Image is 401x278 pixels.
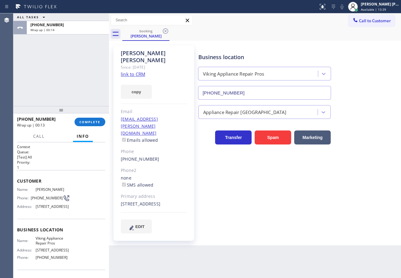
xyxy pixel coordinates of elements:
[123,29,169,33] div: booking
[121,182,153,188] label: SMS allowed
[121,201,187,208] div: [STREET_ADDRESS]
[121,167,187,174] div: Phone2
[17,196,31,200] span: Phone:
[121,108,187,115] div: Email
[361,7,386,12] span: Available | 13:39
[203,70,264,77] div: Viking Appliance Repair Pros
[121,148,187,155] div: Phone
[121,175,187,189] div: none
[17,149,105,155] h2: Queue:
[121,156,159,162] a: [PHONE_NUMBER]
[17,155,105,160] p: [Test] All
[30,22,64,27] span: [PHONE_NUMBER]
[17,187,36,192] span: Name:
[294,130,331,144] button: Marketing
[203,109,286,116] div: Appliance Repair [GEOGRAPHIC_DATA]
[17,178,105,184] span: Customer
[17,123,45,128] span: Wrap up | 00:13
[135,224,145,229] span: EDIT
[17,160,105,165] h2: Priority:
[121,193,187,200] div: Primary address
[121,85,152,99] button: copy
[36,236,70,245] span: Viking Appliance Repair Pros
[123,27,169,40] div: Jennifer Raboin
[17,255,36,260] span: Phone:
[17,116,56,122] span: [PHONE_NUMBER]
[30,28,54,32] span: Wrap up | 00:14
[36,248,70,252] span: [STREET_ADDRESS]
[122,138,126,142] input: Emails allowed
[17,248,36,252] span: Address:
[348,15,395,27] button: Call to Customer
[198,53,331,61] div: Business location
[198,86,331,100] input: Phone Number
[36,204,70,209] span: [STREET_ADDRESS]
[79,120,100,124] span: COMPLETE
[121,50,187,64] div: [PERSON_NAME] [PERSON_NAME]
[121,116,158,136] a: [EMAIL_ADDRESS][PERSON_NAME][DOMAIN_NAME]
[121,71,145,77] a: link to CRM
[17,238,36,243] span: Name:
[73,130,93,142] button: Info
[121,219,152,233] button: EDIT
[111,15,193,25] input: Search
[17,204,36,209] span: Address:
[359,18,391,23] span: Call to Customer
[121,137,158,143] label: Emails allowed
[77,134,89,139] span: Info
[17,144,105,149] h1: Context
[17,227,105,233] span: Business location
[17,165,105,170] p: 1
[122,183,126,187] input: SMS allowed
[36,255,70,260] span: [PHONE_NUMBER]
[361,2,399,7] div: [PERSON_NAME] [PERSON_NAME] Dahil
[123,33,169,39] div: [PERSON_NAME]
[17,15,39,19] span: ALL TASKS
[121,64,187,71] div: Since: [DATE]
[255,130,291,144] button: Spam
[30,130,48,142] button: Call
[75,118,105,126] button: COMPLETE
[33,134,45,139] span: Call
[338,2,346,11] button: Mute
[215,130,252,144] button: Transfer
[36,187,70,192] span: [PERSON_NAME]
[13,13,51,21] button: ALL TASKS
[31,196,63,200] span: [PHONE_NUMBER]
